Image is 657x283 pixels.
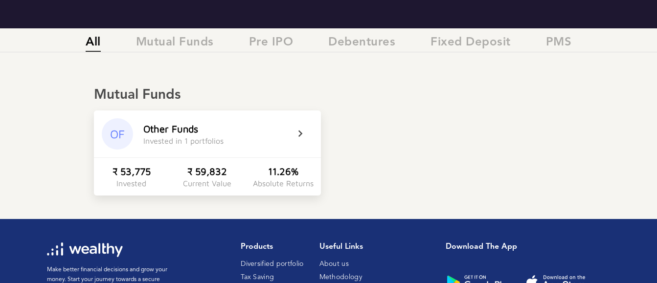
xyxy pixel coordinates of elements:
div: OF [102,118,133,150]
div: ₹ 59,832 [187,166,227,177]
a: Diversified portfolio [241,261,303,267]
span: PMS [546,36,572,52]
div: Absolute Returns [253,179,314,188]
div: Mutual Funds [94,87,563,104]
h1: Useful Links [319,242,375,252]
div: 11.26% [268,166,298,177]
a: Tax Saving [241,274,274,281]
h1: Download the app [446,242,602,252]
a: Methodology [319,274,362,281]
img: wl-logo-white.svg [47,242,123,257]
h1: Products [241,242,303,252]
a: About us [319,261,349,267]
span: Pre IPO [249,36,294,52]
span: All [86,36,101,52]
div: Invested in 1 portfolios [143,136,224,145]
div: ₹ 53,775 [113,166,151,177]
div: Current Value [183,179,231,188]
span: Fixed Deposit [430,36,511,52]
span: Debentures [328,36,395,52]
div: Invested [116,179,146,188]
span: Mutual Funds [136,36,214,52]
div: Other Funds [143,123,198,134]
